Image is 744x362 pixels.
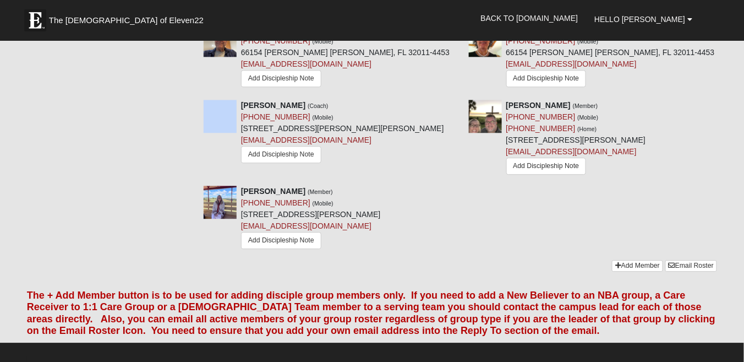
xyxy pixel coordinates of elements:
small: (Mobile) [577,114,598,121]
a: [PHONE_NUMBER] [506,124,576,133]
a: Add Member [612,260,663,272]
a: [PHONE_NUMBER] [241,112,310,121]
a: Add Discipleship Note [241,232,321,249]
a: Add Discipleship Note [506,70,587,87]
small: (Coach) [308,102,328,109]
a: [PHONE_NUMBER] [506,112,576,121]
a: Block Configuration (Alt-B) [697,343,717,359]
div: [STREET_ADDRESS][PERSON_NAME][PERSON_NAME] [241,100,444,168]
a: [EMAIL_ADDRESS][DOMAIN_NAME] [506,60,637,68]
span: The [DEMOGRAPHIC_DATA] of Eleven22 [49,15,204,26]
a: Web cache enabled [243,347,249,359]
a: Add Discipleship Note [506,158,587,175]
span: ViewState Size: 39 KB [90,349,162,359]
span: HTML Size: 124 KB [171,349,235,359]
div: 66154 [PERSON_NAME] [PERSON_NAME], FL 32011-4453 [241,24,450,91]
small: (Mobile) [577,38,598,45]
small: (Mobile) [313,38,333,45]
a: Email Roster [665,260,717,272]
small: (Mobile) [313,200,333,207]
small: (Home) [577,126,597,132]
a: [EMAIL_ADDRESS][DOMAIN_NAME] [241,60,371,68]
a: [PHONE_NUMBER] [506,36,576,45]
span: Hello [PERSON_NAME] [594,15,685,24]
strong: [PERSON_NAME] [241,101,305,110]
font: The + Add Member button is to be used for adding disciple group members only. If you need to add ... [27,290,715,337]
small: (Member) [573,102,598,109]
a: [PHONE_NUMBER] [241,36,310,45]
a: [EMAIL_ADDRESS][DOMAIN_NAME] [241,221,371,230]
a: Add Discipleship Note [241,70,321,87]
div: [STREET_ADDRESS][PERSON_NAME] [506,100,646,177]
a: Page Load Time: 1.50s [10,350,78,358]
div: [STREET_ADDRESS][PERSON_NAME] [241,186,381,252]
small: (Member) [308,188,333,195]
a: Hello [PERSON_NAME] [586,6,701,33]
a: Back to [DOMAIN_NAME] [473,4,587,32]
small: (Mobile) [313,114,333,121]
img: Eleven22 logo [24,9,46,31]
a: The [DEMOGRAPHIC_DATA] of Eleven22 [19,4,239,31]
a: [PHONE_NUMBER] [241,198,310,207]
a: [EMAIL_ADDRESS][DOMAIN_NAME] [241,136,371,144]
div: 66154 [PERSON_NAME] [PERSON_NAME], FL 32011-4453 [506,24,715,91]
a: Page Properties (Alt+P) [717,343,737,359]
a: [EMAIL_ADDRESS][DOMAIN_NAME] [506,147,637,156]
a: Add Discipleship Note [241,146,321,163]
strong: [PERSON_NAME] [506,101,571,110]
strong: [PERSON_NAME] [241,187,305,196]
